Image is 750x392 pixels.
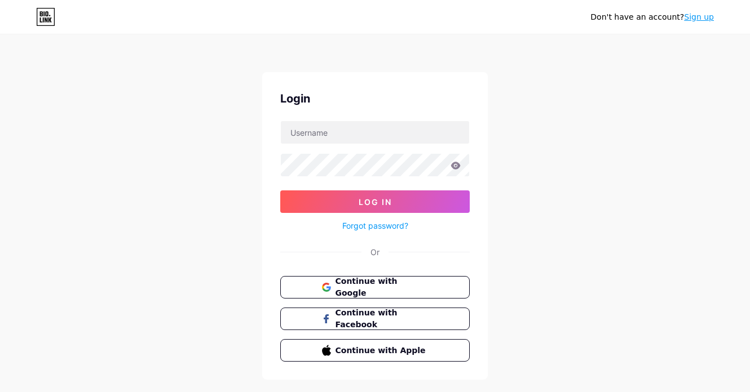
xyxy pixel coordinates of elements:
a: Forgot password? [342,220,408,231]
button: Continue with Google [280,276,470,299]
div: Login [280,90,470,107]
span: Continue with Google [336,275,429,299]
span: Continue with Apple [336,345,429,357]
span: Continue with Facebook [336,307,429,331]
button: Log In [280,190,470,213]
div: Or [370,246,380,258]
a: Sign up [684,12,714,21]
span: Log In [359,197,392,207]
button: Continue with Apple [280,339,470,362]
button: Continue with Facebook [280,308,470,330]
input: Username [281,121,469,144]
div: Don't have an account? [590,11,714,23]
